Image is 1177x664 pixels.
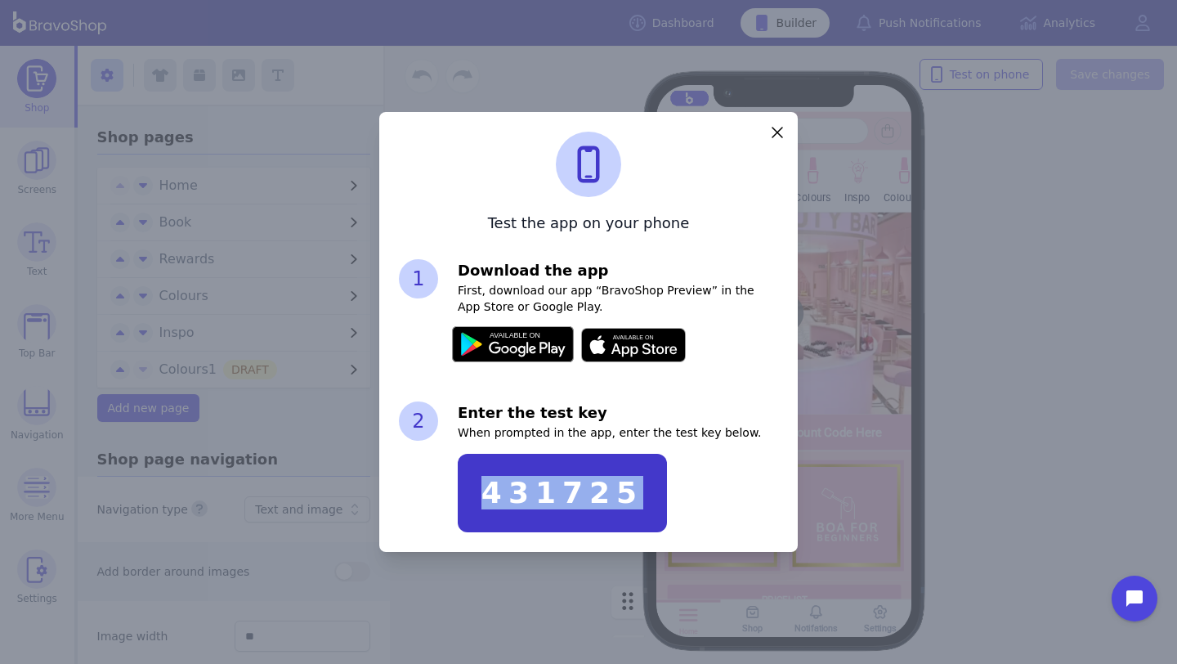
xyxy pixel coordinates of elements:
div: 431725 [481,477,643,509]
img: Available on Google Play [452,326,574,362]
div: 2 [399,402,438,441]
div: 1 [399,259,438,298]
h2: Enter the test key [458,402,778,424]
h2: Download the app [458,259,778,282]
img: Available on App Store [581,328,686,363]
div: When prompted in the app, enter the test key below. [458,402,778,532]
h3: Test the app on your phone [399,213,778,233]
div: First, download our app “BravoShop Preview” in the App Store or Google Play. [458,259,778,363]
